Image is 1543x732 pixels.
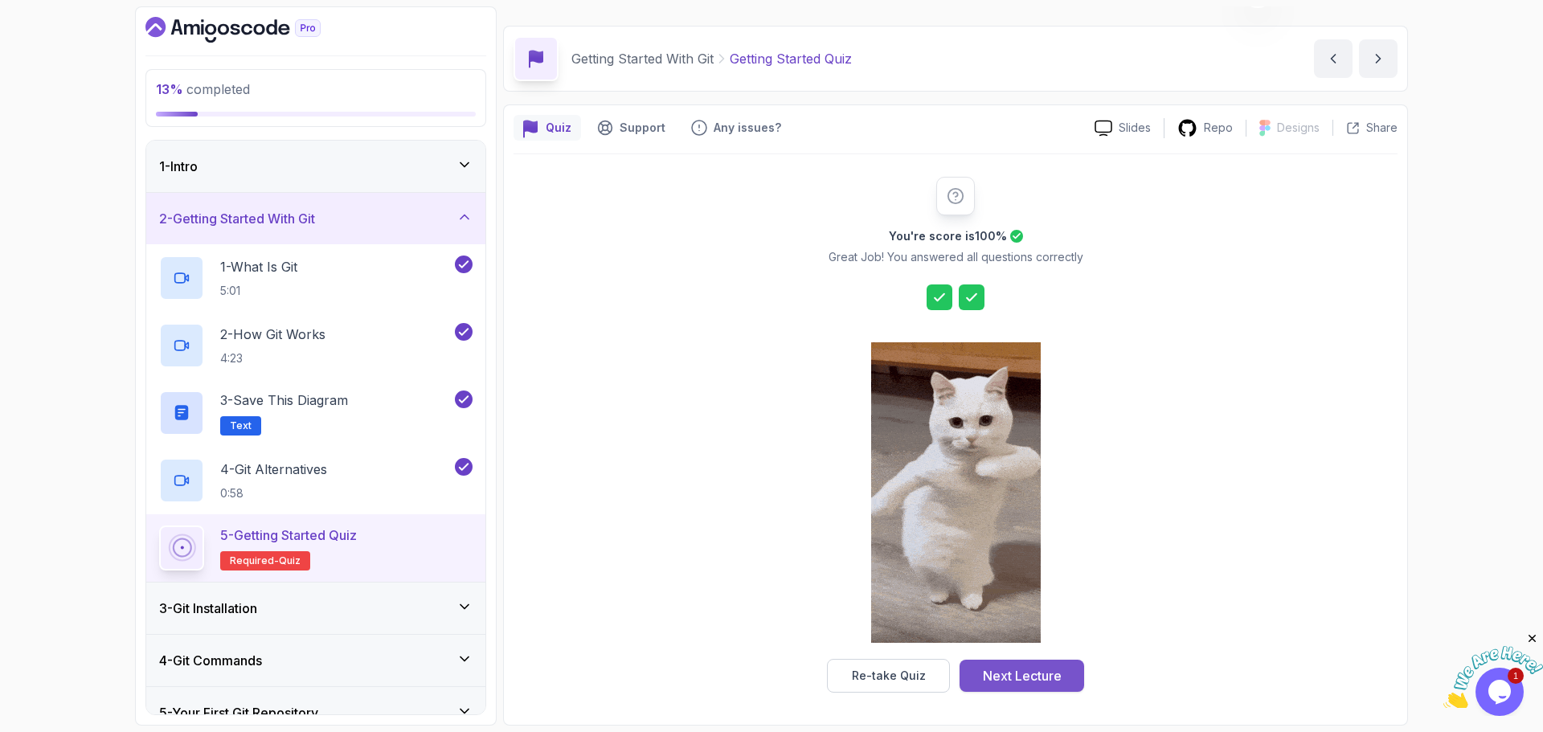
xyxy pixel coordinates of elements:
[146,141,485,192] button: 1-Intro
[220,257,297,276] p: 1 - What Is Git
[159,157,198,176] h3: 1 - Intro
[156,81,183,97] span: 13 %
[220,460,327,479] p: 4 - Git Alternatives
[1314,39,1353,78] button: previous content
[159,256,473,301] button: 1-What Is Git5:01
[159,323,473,368] button: 2-How Git Works4:23
[159,391,473,436] button: 3-Save this diagramText
[220,485,327,501] p: 0:58
[960,660,1084,692] button: Next Lecture
[230,554,279,567] span: Required-
[1082,120,1164,137] a: Slides
[159,651,262,670] h3: 4 - Git Commands
[620,120,665,136] p: Support
[1164,118,1246,138] a: Repo
[730,49,852,68] p: Getting Started Quiz
[159,525,473,570] button: 5-Getting Started QuizRequired-quiz
[1332,120,1398,136] button: Share
[146,583,485,634] button: 3-Git Installation
[546,120,571,136] p: Quiz
[1366,120,1398,136] p: Share
[159,703,318,722] h3: 5 - Your First Git Repository
[230,419,252,432] span: Text
[1119,120,1151,136] p: Slides
[220,525,357,545] p: 5 - Getting Started Quiz
[159,209,315,228] h3: 2 - Getting Started With Git
[983,666,1062,685] div: Next Lecture
[514,115,581,141] button: quiz button
[145,17,358,43] a: Dashboard
[146,193,485,244] button: 2-Getting Started With Git
[220,325,325,344] p: 2 - How Git Works
[681,115,791,141] button: Feedback button
[220,283,297,299] p: 5:01
[220,391,348,410] p: 3 - Save this diagram
[827,659,950,693] button: Re-take Quiz
[587,115,675,141] button: Support button
[1443,632,1543,708] iframe: chat widget
[714,120,781,136] p: Any issues?
[829,249,1083,265] p: Great Job! You answered all questions correctly
[889,228,1007,244] h2: You're score is 100 %
[159,458,473,503] button: 4-Git Alternatives0:58
[1359,39,1398,78] button: next content
[571,49,714,68] p: Getting Started With Git
[279,554,301,567] span: quiz
[220,350,325,366] p: 4:23
[871,342,1041,643] img: cool-cat
[1277,120,1320,136] p: Designs
[156,81,250,97] span: completed
[1204,120,1233,136] p: Repo
[852,668,926,684] div: Re-take Quiz
[146,635,485,686] button: 4-Git Commands
[159,599,257,618] h3: 3 - Git Installation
